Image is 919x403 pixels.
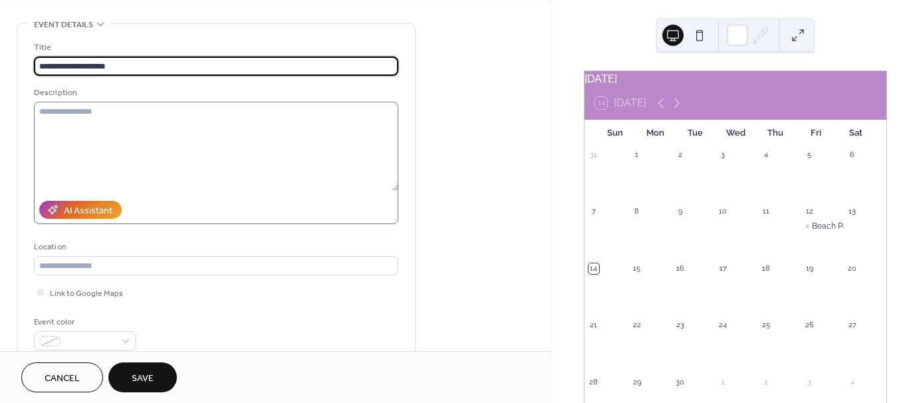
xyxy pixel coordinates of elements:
[108,362,177,392] button: Save
[795,120,835,146] div: Fri
[132,372,154,386] span: Save
[589,377,598,387] div: 28
[804,150,814,160] div: 5
[632,207,642,217] div: 8
[595,120,635,146] div: Sun
[836,120,876,146] div: Sat
[632,263,642,273] div: 15
[812,221,876,232] div: Beach Party BBQ
[676,120,716,146] div: Tue
[761,321,771,331] div: 25
[39,201,122,219] button: AI Assistant
[761,207,771,217] div: 11
[675,263,685,273] div: 16
[804,263,814,273] div: 19
[718,263,728,273] div: 17
[34,240,396,254] div: Location
[21,362,103,392] button: Cancel
[804,377,814,387] div: 3
[34,315,134,329] div: Event color
[589,263,598,273] div: 14
[847,263,857,273] div: 20
[718,150,728,160] div: 3
[847,321,857,331] div: 27
[34,41,396,55] div: Title
[632,321,642,331] div: 22
[675,321,685,331] div: 23
[45,372,80,386] span: Cancel
[50,287,123,301] span: Link to Google Maps
[589,207,598,217] div: 7
[675,150,685,160] div: 2
[761,150,771,160] div: 4
[755,120,795,146] div: Thu
[716,120,755,146] div: Wed
[847,207,857,217] div: 13
[800,221,843,232] div: Beach Party BBQ
[761,377,771,387] div: 2
[632,150,642,160] div: 1
[718,321,728,331] div: 24
[761,263,771,273] div: 18
[34,86,396,100] div: Description
[675,377,685,387] div: 30
[64,204,112,218] div: AI Assistant
[632,377,642,387] div: 29
[804,321,814,331] div: 26
[585,71,886,87] div: [DATE]
[847,377,857,387] div: 4
[804,207,814,217] div: 12
[675,207,685,217] div: 9
[635,120,675,146] div: Mon
[718,377,728,387] div: 1
[718,207,728,217] div: 10
[34,18,93,32] span: Event details
[589,321,598,331] div: 21
[589,150,598,160] div: 31
[847,150,857,160] div: 6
